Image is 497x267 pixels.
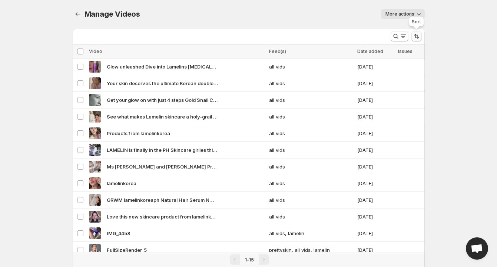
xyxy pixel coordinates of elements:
[355,225,396,242] td: [DATE]
[269,96,353,104] span: all vids
[89,194,101,206] img: GRWM lamelinkoreaph Natural Hair Serum NMNPDRN serum NMNPDRN cream B-tox eye serum and Air fit No...
[107,246,147,254] span: FullSizeRender_5
[107,130,170,137] span: Products from lamelinkorea
[355,175,396,192] td: [DATE]
[357,49,383,54] span: Date added
[107,163,218,170] span: Ms [PERSON_NAME] and [PERSON_NAME] President and CEO of Vita Plus Marketing Corporation
[107,96,218,104] span: Get your glow on with just 4 steps Gold Snail Cleansing Foam NMNPDRN Serum B-tox Eye Serum NMNPDR...
[89,49,102,54] span: Video
[269,146,353,154] span: all vids
[89,211,101,223] img: Love this new skincare product from lamelinkoreaph Especially for women like me who need some tig...
[89,61,101,73] img: Glow unleashed Dive into Lamelins Retinol Bakuchiol line for a wrinkle-smoothing and skin-renewin...
[269,63,353,70] span: all vids
[89,111,101,123] img: See what makes Lamelin skincare a holy-grail ritual Unbox the glow with janinamanipol Shop your n...
[385,11,414,17] span: More actions
[269,213,353,220] span: all vids
[89,244,101,256] img: FullSizeRender_5
[411,31,422,41] button: Sort the results
[269,180,353,187] span: all vids
[107,180,136,187] span: lamelinkorea
[355,158,396,175] td: [DATE]
[89,161,101,173] img: Ms Doyee and Patita Tumpalan President and CEO of Vita Plus Marketing Corporation
[269,49,286,54] span: Feed(s)
[355,242,396,258] td: [DATE]
[269,246,353,254] span: prettyskin, all vids, lamelin
[107,80,218,87] span: Your skin deserves the ultimate Korean double cleanse ritual Start with the Gold Snail Peeling Ge...
[107,63,218,70] span: Glow unleashed Dive into Lamelins [MEDICAL_DATA] Bakuchiol line for a wrinkle-smoothing and skin-...
[269,196,353,204] span: all vids
[89,77,101,89] img: Your skin deserves the ultimate Korean double cleanse ritual Start with the Gold Snail Peeling Ge...
[466,237,488,260] div: Open chat
[89,177,101,189] img: lamelinkorea
[355,92,396,109] td: [DATE]
[89,94,101,106] img: Get your glow on with just 4 steps Gold Snail Cleansing Foam NMNPDRN Serum B-tox Eye Serum NMNPDR...
[269,80,353,87] span: all vids
[107,230,130,237] span: IMG_4458
[107,113,218,120] span: See what makes Lamelin skincare a holy-grail ritual Unbox the glow with janinamanipol Shop your n...
[89,127,101,139] img: Products from lamelinkorea
[355,75,396,92] td: [DATE]
[107,146,218,154] span: LAMELIN is finally in the PH Skincare girlies this is NOT a drill If youre into luxe science-back...
[89,227,101,239] img: IMG_4458
[73,252,425,267] nav: Pagination
[269,113,353,120] span: all vids
[269,230,353,237] span: all vids, lamelin
[355,142,396,158] td: [DATE]
[355,125,396,142] td: [DATE]
[85,10,140,19] span: Manage Videos
[73,9,83,19] button: Manage Videos
[355,109,396,125] td: [DATE]
[245,257,254,263] span: 1-15
[381,9,425,19] button: More actions
[107,213,218,220] span: Love this new skincare product from lamelinkoreaph Especially for women like me who need some tig...
[269,130,353,137] span: all vids
[269,163,353,170] span: all vids
[391,31,408,41] button: Search and filter results
[89,144,101,156] img: LAMELIN is finally in the PH Skincare girlies this is NOT a drill If youre into luxe science-back...
[355,59,396,75] td: [DATE]
[355,192,396,208] td: [DATE]
[107,196,218,204] span: GRWM lamelinkoreaph Natural Hair Serum NMNPDRN serum NMNPDRN cream B-tox eye serum and Air fit No...
[355,208,396,225] td: [DATE]
[398,49,412,54] span: Issues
